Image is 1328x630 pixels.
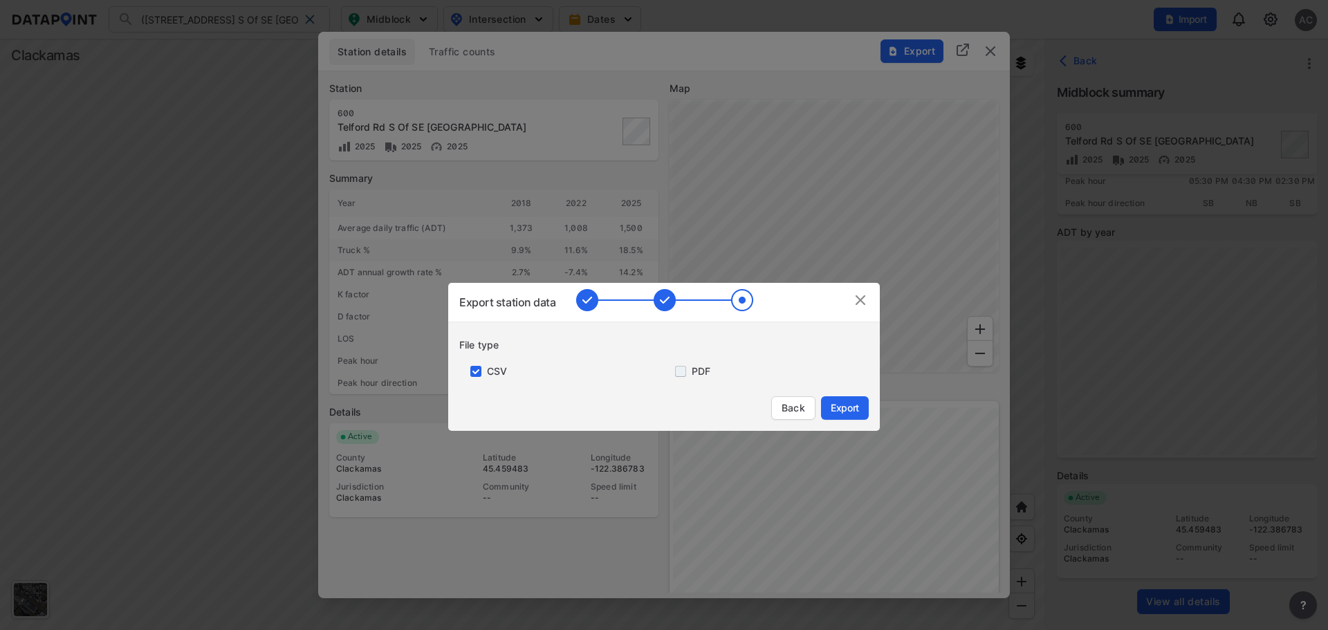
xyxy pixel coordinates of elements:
[852,292,869,308] img: IvGo9hDFjq0U70AQfCTEoVEAFwAAAAASUVORK5CYII=
[576,289,753,311] img: 1r8AAAAASUVORK5CYII=
[459,338,880,352] div: File type
[780,401,806,415] span: Back
[829,401,860,415] span: Export
[487,364,507,378] label: CSV
[692,364,710,378] label: PDF
[459,294,555,311] div: Export station data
